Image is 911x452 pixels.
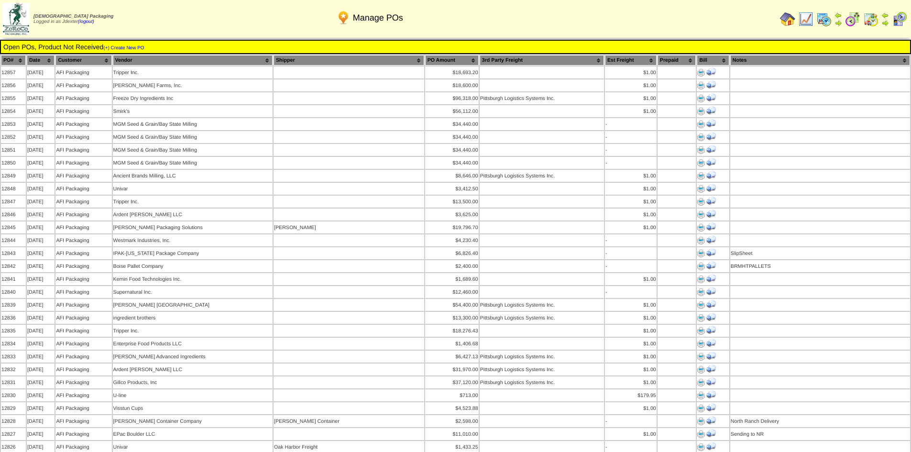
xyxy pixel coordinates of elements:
th: Prepaid [658,55,696,66]
td: 12839 [1,299,26,311]
div: $13,300.00 [426,315,478,321]
img: Print Receiving Document [706,106,716,115]
div: $1.00 [605,406,656,411]
img: Print Receiving Document [706,299,716,309]
td: Pittsburgh Logistics Systems Inc. [480,92,604,104]
td: 12835 [1,325,26,337]
td: 12846 [1,209,26,220]
th: Est Freight [605,55,657,66]
div: $34,440.00 [426,147,478,153]
td: - [605,286,657,298]
td: [DATE] [27,183,55,195]
div: $3,412.50 [426,186,478,192]
td: - [605,157,657,169]
td: MGM Seed & Grain/Bay State Milling [113,118,273,130]
td: - [605,131,657,143]
td: [DATE] [27,221,55,233]
td: AFI Packaging [55,325,111,337]
div: $31,970.00 [426,367,478,373]
div: $179.95 [605,393,656,398]
td: Pittsburgh Logistics Systems Inc. [480,312,604,324]
td: MGM Seed & Grain/Bay State Milling [113,144,273,156]
div: $13,500.00 [426,199,478,205]
td: 12854 [1,105,26,117]
img: Print [697,366,705,374]
td: SlipSheet [730,247,910,259]
img: Print Receiving Document [706,170,716,180]
td: Pittsburgh Logistics Systems Inc. [480,364,604,375]
td: 12834 [1,338,26,350]
div: $54,400.00 [426,302,478,308]
td: [DATE] [27,105,55,117]
td: 12840 [1,286,26,298]
img: Print Receiving Document [706,377,716,386]
img: Print Receiving Document [706,312,716,322]
td: - [605,247,657,259]
th: 3rd Party Freight [480,55,604,66]
div: $11,010.00 [426,431,478,437]
span: Logged in as Jdexter [33,14,113,24]
td: [DATE] [27,389,55,401]
td: - [605,234,657,246]
th: Date [27,55,55,66]
td: 12857 [1,66,26,78]
td: [DATE] [27,92,55,104]
img: Print Receiving Document [706,132,716,141]
td: 12856 [1,79,26,91]
img: arrowright.gif [834,19,842,27]
img: Print Receiving Document [706,390,716,399]
img: Print Receiving Document [706,119,716,128]
td: 12828 [1,415,26,427]
td: 12827 [1,428,26,440]
td: Tripper Inc. [113,196,273,208]
td: 12832 [1,364,26,375]
td: Tripper Inc. [113,66,273,78]
td: [PERSON_NAME] Packaging Solutions [113,221,273,233]
img: Print [697,82,705,89]
div: $713.00 [426,393,478,398]
img: home.gif [780,11,795,27]
a: (+) Create New PO [103,45,144,51]
div: $2,598.00 [426,419,478,424]
img: Print [697,418,705,425]
div: $37,120.00 [426,380,478,386]
td: [PERSON_NAME] Farms, Inc. [113,79,273,91]
img: Print [697,224,705,232]
div: $1.00 [605,315,656,321]
div: $34,440.00 [426,160,478,166]
td: ingredient brothers [113,312,273,324]
td: 12841 [1,273,26,285]
img: Print [697,185,705,193]
td: Ardent [PERSON_NAME] LLC [113,209,273,220]
td: AFI Packaging [55,402,111,414]
td: 12833 [1,351,26,363]
td: 12830 [1,389,26,401]
img: po.png [336,10,351,25]
td: Pittsburgh Logistics Systems Inc. [480,376,604,388]
td: Ancient Brands Milling, LLC [113,170,273,182]
td: [PERSON_NAME] [GEOGRAPHIC_DATA] [113,299,273,311]
img: Print [697,340,705,348]
td: Open POs, Product Not Received [3,43,908,51]
img: Print Receiving Document [706,274,716,283]
td: [PERSON_NAME] Advanced Ingredients [113,351,273,363]
td: 12829 [1,402,26,414]
img: Print Receiving Document [706,209,716,219]
div: $96,318.00 [426,96,478,101]
td: AFI Packaging [55,260,111,272]
th: Notes [730,55,910,66]
th: Customer [55,55,111,66]
td: AFI Packaging [55,273,111,285]
td: EPac Boulder LLC [113,428,273,440]
td: AFI Packaging [55,247,111,259]
td: AFI Packaging [55,131,111,143]
img: Print Receiving Document [706,248,716,257]
th: Shipper [274,55,424,66]
img: Print Receiving Document [706,67,716,77]
img: calendarcustomer.gif [892,11,907,27]
img: Print Receiving Document [706,441,716,451]
td: AFI Packaging [55,338,111,350]
td: 12843 [1,247,26,259]
div: $4,230.40 [426,238,478,243]
td: MGM Seed & Grain/Bay State Milling [113,131,273,143]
